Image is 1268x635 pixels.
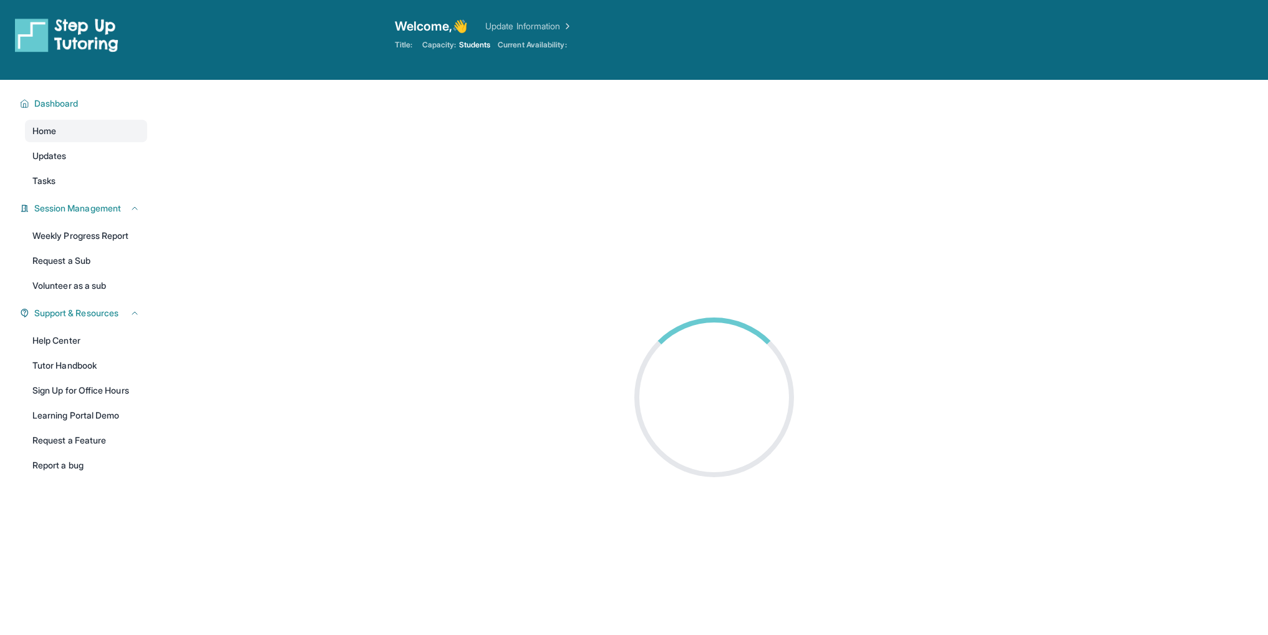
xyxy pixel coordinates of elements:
[34,307,119,319] span: Support & Resources
[25,404,147,427] a: Learning Portal Demo
[422,40,457,50] span: Capacity:
[25,329,147,352] a: Help Center
[25,170,147,192] a: Tasks
[459,40,491,50] span: Students
[32,150,67,162] span: Updates
[32,175,56,187] span: Tasks
[25,145,147,167] a: Updates
[32,125,56,137] span: Home
[34,202,121,215] span: Session Management
[29,97,140,110] button: Dashboard
[25,225,147,247] a: Weekly Progress Report
[29,307,140,319] button: Support & Resources
[498,40,566,50] span: Current Availability:
[25,250,147,272] a: Request a Sub
[25,454,147,477] a: Report a bug
[25,429,147,452] a: Request a Feature
[560,20,573,32] img: Chevron Right
[25,354,147,377] a: Tutor Handbook
[15,17,119,52] img: logo
[34,97,79,110] span: Dashboard
[485,20,573,32] a: Update Information
[29,202,140,215] button: Session Management
[395,17,468,35] span: Welcome, 👋
[395,40,412,50] span: Title:
[25,379,147,402] a: Sign Up for Office Hours
[25,120,147,142] a: Home
[25,274,147,297] a: Volunteer as a sub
